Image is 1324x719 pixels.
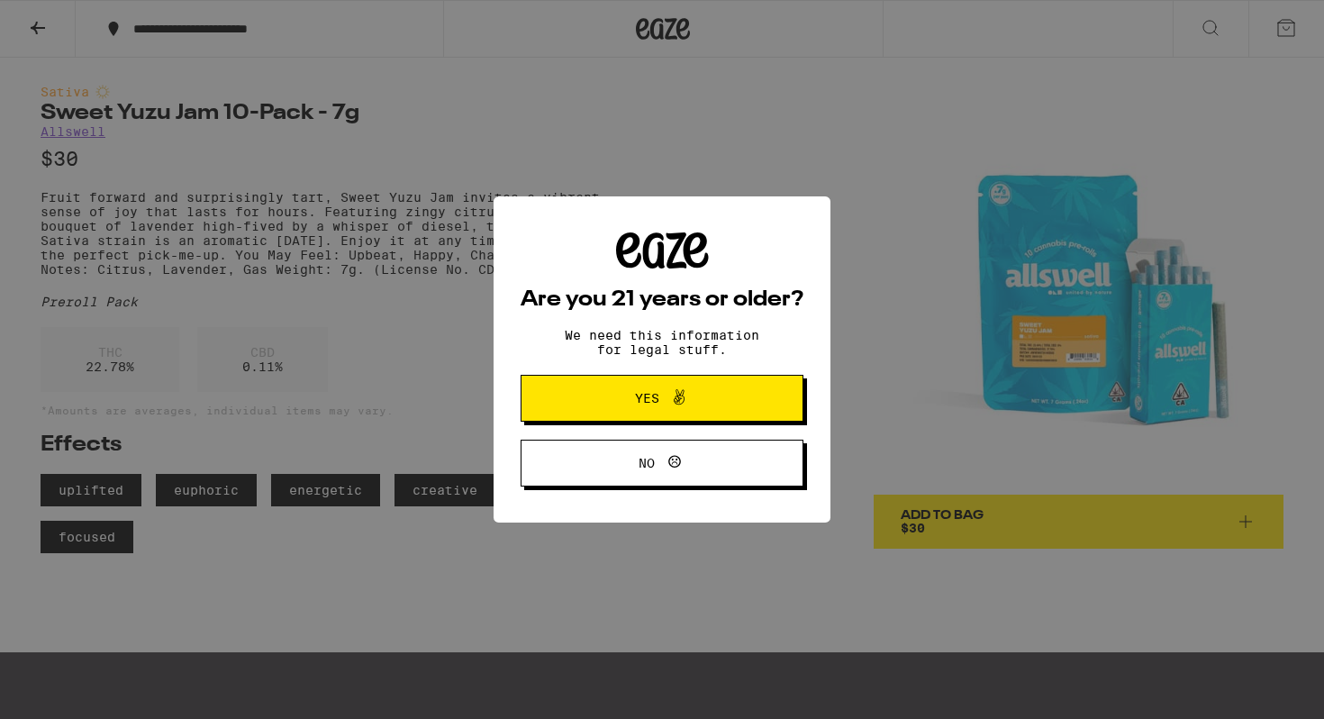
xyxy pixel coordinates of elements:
button: Yes [521,375,803,422]
h2: Are you 21 years or older? [521,289,803,311]
span: Yes [635,392,659,405]
span: No [639,457,655,469]
p: We need this information for legal stuff. [549,328,775,357]
button: No [521,440,803,487]
span: Hi. Need any help? [11,13,130,27]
